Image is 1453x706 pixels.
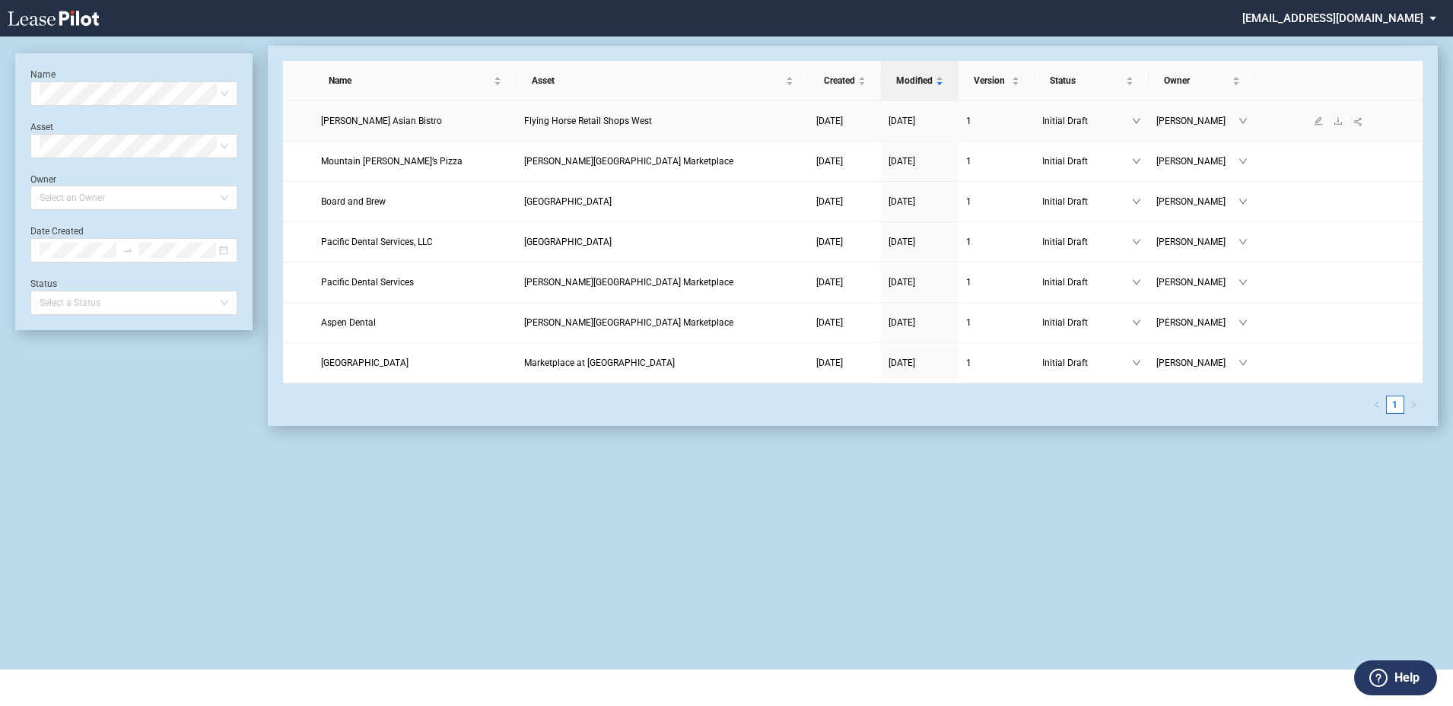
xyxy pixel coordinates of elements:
[966,237,971,247] span: 1
[30,122,53,132] label: Asset
[889,234,951,250] a: [DATE]
[1238,197,1248,206] span: down
[1132,237,1141,246] span: down
[816,116,843,126] span: [DATE]
[524,315,801,330] a: [PERSON_NAME][GEOGRAPHIC_DATA] Marketplace
[329,73,491,88] span: Name
[1042,194,1132,209] span: Initial Draft
[321,237,433,247] span: Pacific Dental Services, LLC
[1353,116,1364,127] span: share-alt
[966,194,1027,209] a: 1
[1404,396,1423,414] li: Next Page
[524,196,612,207] span: Harvest Grove
[816,156,843,167] span: [DATE]
[1238,278,1248,287] span: down
[966,234,1027,250] a: 1
[321,315,510,330] a: Aspen Dental
[122,245,133,256] span: to
[524,358,675,368] span: Marketplace at Sycamore Farms
[524,113,801,129] a: Flying Horse Retail Shops West
[524,154,801,169] a: [PERSON_NAME][GEOGRAPHIC_DATA] Marketplace
[1042,275,1132,290] span: Initial Draft
[1394,668,1420,688] label: Help
[1042,355,1132,370] span: Initial Draft
[889,196,915,207] span: [DATE]
[1035,61,1149,101] th: Status
[321,113,510,129] a: [PERSON_NAME] Asian Bistro
[974,73,1009,88] span: Version
[816,355,873,370] a: [DATE]
[959,61,1035,101] th: Version
[1386,396,1404,414] li: 1
[824,73,855,88] span: Created
[1156,355,1238,370] span: [PERSON_NAME]
[1149,61,1255,101] th: Owner
[889,194,951,209] a: [DATE]
[524,275,801,290] a: [PERSON_NAME][GEOGRAPHIC_DATA] Marketplace
[966,196,971,207] span: 1
[30,174,56,185] label: Owner
[889,358,915,368] span: [DATE]
[1132,116,1141,126] span: down
[1164,73,1229,88] span: Owner
[816,358,843,368] span: [DATE]
[524,234,801,250] a: [GEOGRAPHIC_DATA]
[816,317,843,328] span: [DATE]
[321,194,510,209] a: Board and Brew
[816,113,873,129] a: [DATE]
[966,156,971,167] span: 1
[966,358,971,368] span: 1
[966,275,1027,290] a: 1
[1042,154,1132,169] span: Initial Draft
[889,113,951,129] a: [DATE]
[966,116,971,126] span: 1
[816,315,873,330] a: [DATE]
[1156,194,1238,209] span: [PERSON_NAME]
[889,237,915,247] span: [DATE]
[889,275,951,290] a: [DATE]
[966,355,1027,370] a: 1
[517,61,809,101] th: Asset
[1156,113,1238,129] span: [PERSON_NAME]
[1156,234,1238,250] span: [PERSON_NAME]
[1132,278,1141,287] span: down
[1042,234,1132,250] span: Initial Draft
[524,277,733,288] span: Kiley Ranch Marketplace
[1373,401,1381,409] span: left
[896,73,933,88] span: Modified
[524,194,801,209] a: [GEOGRAPHIC_DATA]
[321,358,409,368] span: Banfield Pet Hospital
[816,196,843,207] span: [DATE]
[816,277,843,288] span: [DATE]
[1314,116,1323,126] span: edit
[816,237,843,247] span: [DATE]
[889,154,951,169] a: [DATE]
[1238,116,1248,126] span: down
[889,317,915,328] span: [DATE]
[321,275,510,290] a: Pacific Dental Services
[321,154,510,169] a: Mountain [PERSON_NAME]’s Pizza
[1132,197,1141,206] span: down
[889,315,951,330] a: [DATE]
[816,154,873,169] a: [DATE]
[966,317,971,328] span: 1
[1132,358,1141,367] span: down
[1354,660,1437,695] button: Help
[809,61,881,101] th: Created
[1156,154,1238,169] span: [PERSON_NAME]
[1042,315,1132,330] span: Initial Draft
[966,113,1027,129] a: 1
[1334,116,1343,126] span: download
[816,275,873,290] a: [DATE]
[889,277,915,288] span: [DATE]
[1410,401,1417,409] span: right
[1368,396,1386,414] button: left
[1387,396,1404,413] a: 1
[524,355,801,370] a: Marketplace at [GEOGRAPHIC_DATA]
[1132,157,1141,166] span: down
[816,194,873,209] a: [DATE]
[889,116,915,126] span: [DATE]
[321,196,386,207] span: Board and Brew
[1238,157,1248,166] span: down
[816,234,873,250] a: [DATE]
